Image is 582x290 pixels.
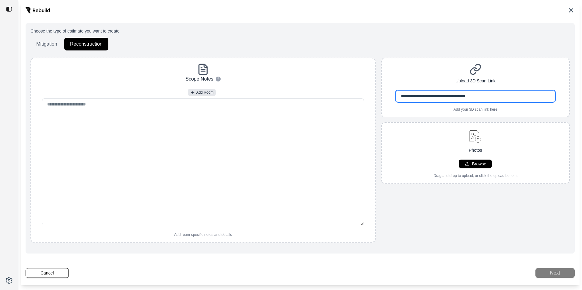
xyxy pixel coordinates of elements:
[433,173,517,178] p: Drag and drop to upload, or click the upload buttons
[185,75,213,83] p: Scope Notes
[30,28,570,34] p: Choose the type of estimate you want to create
[455,78,496,84] p: Upload 3D Scan Link
[6,6,12,12] img: toggle sidebar
[64,38,108,50] button: Reconstruction
[467,128,484,145] img: upload-image.svg
[469,147,482,154] p: Photos
[196,90,214,95] span: Add Room
[26,7,50,13] img: Rebuild
[472,161,486,167] p: Browse
[454,107,497,112] p: Add your 3D scan link here
[188,89,216,96] button: Add Room
[459,160,492,168] button: Browse
[30,38,63,50] button: Mitigation
[174,232,232,237] p: Add room-specific notes and details
[217,77,219,81] span: ?
[26,268,69,278] button: Cancel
